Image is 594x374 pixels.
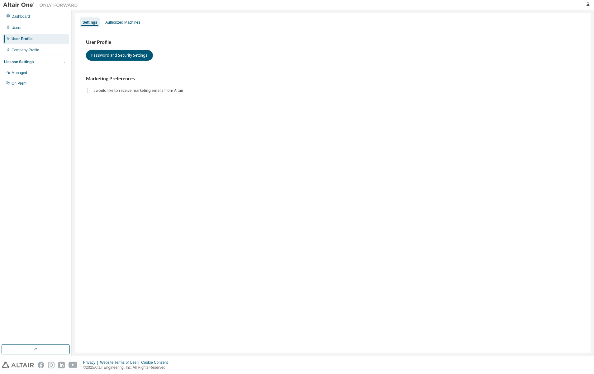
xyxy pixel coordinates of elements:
[105,20,140,25] div: Authorized Machines
[12,81,26,86] div: On Prem
[93,87,185,94] label: I would like to receive marketing emails from Altair
[12,70,27,75] div: Managed
[2,362,34,368] img: altair_logo.svg
[86,39,580,45] h3: User Profile
[4,59,34,64] div: License Settings
[48,362,55,368] img: instagram.svg
[100,360,141,365] div: Website Terms of Use
[3,2,81,8] img: Altair One
[83,360,100,365] div: Privacy
[86,76,580,82] h3: Marketing Preferences
[38,362,44,368] img: facebook.svg
[141,360,171,365] div: Cookie Consent
[69,362,78,368] img: youtube.svg
[12,36,32,41] div: User Profile
[58,362,65,368] img: linkedin.svg
[12,14,30,19] div: Dashboard
[12,48,39,53] div: Company Profile
[12,25,21,30] div: Users
[83,20,97,25] div: Settings
[86,50,153,61] button: Password and Security Settings
[83,365,172,370] p: © 2025 Altair Engineering, Inc. All Rights Reserved.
